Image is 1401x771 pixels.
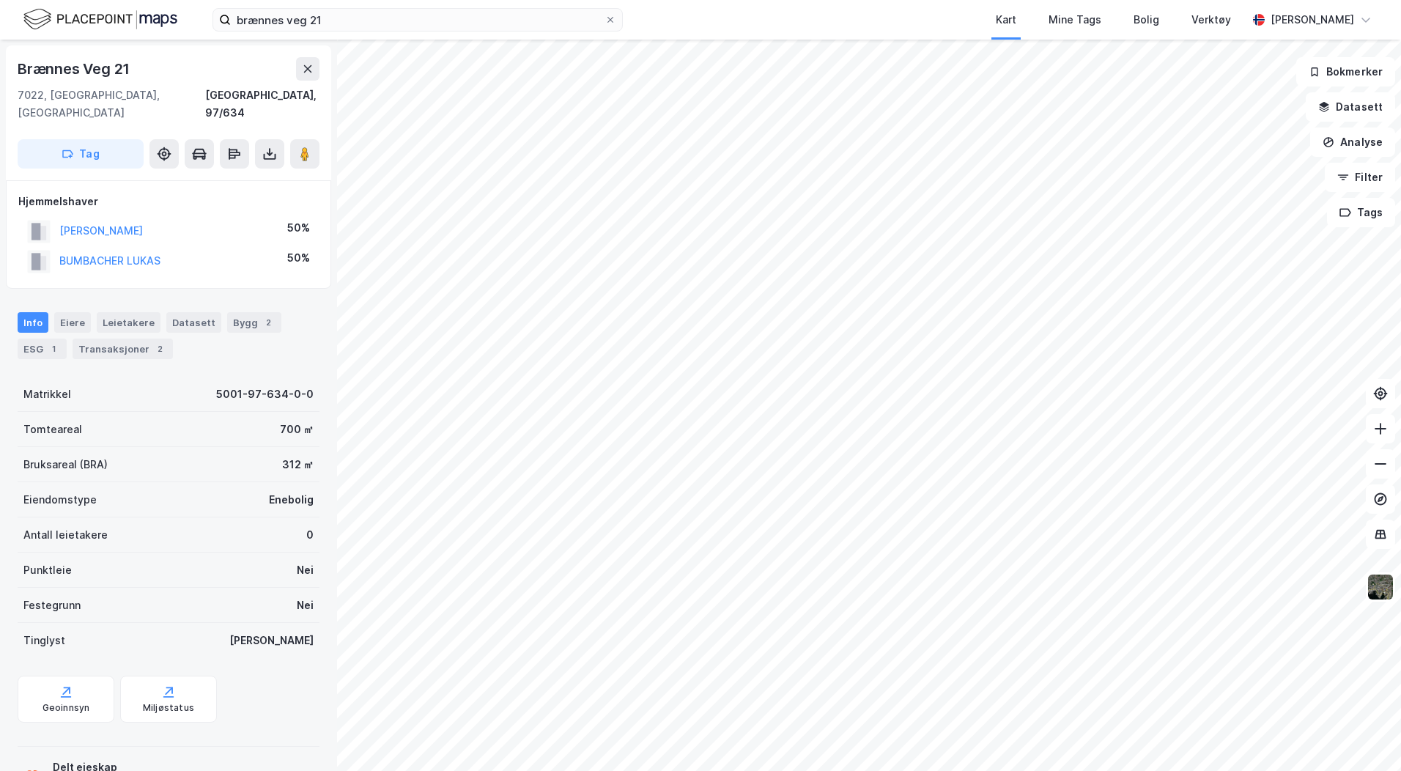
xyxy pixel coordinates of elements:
[229,632,314,649] div: [PERSON_NAME]
[1296,57,1395,86] button: Bokmerker
[18,139,144,169] button: Tag
[205,86,319,122] div: [GEOGRAPHIC_DATA], 97/634
[280,421,314,438] div: 700 ㎡
[996,11,1016,29] div: Kart
[23,7,177,32] img: logo.f888ab2527a4732fd821a326f86c7f29.svg
[23,632,65,649] div: Tinglyst
[97,312,160,333] div: Leietakere
[18,86,205,122] div: 7022, [GEOGRAPHIC_DATA], [GEOGRAPHIC_DATA]
[18,57,133,81] div: Brænnes Veg 21
[306,526,314,544] div: 0
[297,561,314,579] div: Nei
[152,342,167,356] div: 2
[23,491,97,509] div: Eiendomstype
[216,385,314,403] div: 5001-97-634-0-0
[261,315,276,330] div: 2
[18,339,67,359] div: ESG
[1328,701,1401,771] div: Kontrollprogram for chat
[297,597,314,614] div: Nei
[287,219,310,237] div: 50%
[18,193,319,210] div: Hjemmelshaver
[23,526,108,544] div: Antall leietakere
[1367,573,1394,601] img: 9k=
[1327,198,1395,227] button: Tags
[1310,128,1395,157] button: Analyse
[269,491,314,509] div: Enebolig
[166,312,221,333] div: Datasett
[231,9,605,31] input: Søk på adresse, matrikkel, gårdeiere, leietakere eller personer
[1049,11,1101,29] div: Mine Tags
[227,312,281,333] div: Bygg
[1191,11,1231,29] div: Verktøy
[143,702,194,714] div: Miljøstatus
[23,385,71,403] div: Matrikkel
[46,342,61,356] div: 1
[1325,163,1395,192] button: Filter
[73,339,173,359] div: Transaksjoner
[23,561,72,579] div: Punktleie
[287,249,310,267] div: 50%
[18,312,48,333] div: Info
[54,312,91,333] div: Eiere
[23,597,81,614] div: Festegrunn
[23,456,108,473] div: Bruksareal (BRA)
[23,421,82,438] div: Tomteareal
[282,456,314,473] div: 312 ㎡
[42,702,90,714] div: Geoinnsyn
[1306,92,1395,122] button: Datasett
[1271,11,1354,29] div: [PERSON_NAME]
[1328,701,1401,771] iframe: Chat Widget
[1134,11,1159,29] div: Bolig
